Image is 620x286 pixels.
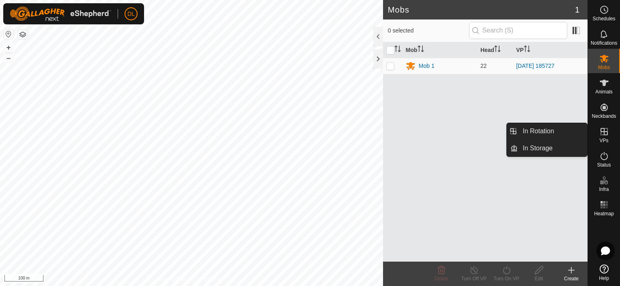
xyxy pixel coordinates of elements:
[599,138,608,143] span: VPs
[127,10,135,18] span: DL
[419,62,435,70] div: Mob 1
[507,140,587,156] li: In Storage
[200,275,224,283] a: Contact Us
[4,29,13,39] button: Reset Map
[598,65,610,70] span: Mobs
[388,5,575,15] h2: Mobs
[477,42,513,58] th: Head
[575,4,579,16] span: 1
[507,123,587,139] li: In Rotation
[159,275,190,283] a: Privacy Policy
[599,187,609,192] span: Infra
[592,16,615,21] span: Schedules
[513,42,588,58] th: VP
[458,275,490,282] div: Turn Off VP
[18,30,28,39] button: Map Layers
[518,123,587,139] a: In Rotation
[435,276,449,282] span: Delete
[469,22,567,39] input: Search (S)
[599,276,609,281] span: Help
[490,275,523,282] div: Turn On VP
[523,275,555,282] div: Edit
[388,26,469,35] span: 0 selected
[403,42,477,58] th: Mob
[594,211,614,216] span: Heatmap
[480,63,487,69] span: 22
[588,261,620,284] a: Help
[524,47,530,53] p-sorticon: Activate to sort
[516,63,555,69] a: [DATE] 185727
[597,162,611,167] span: Status
[518,140,587,156] a: In Storage
[555,275,588,282] div: Create
[494,47,501,53] p-sorticon: Activate to sort
[523,126,554,136] span: In Rotation
[591,41,617,45] span: Notifications
[595,89,613,94] span: Animals
[592,114,616,119] span: Neckbands
[523,143,553,153] span: In Storage
[4,53,13,63] button: –
[10,6,111,21] img: Gallagher Logo
[394,47,401,53] p-sorticon: Activate to sort
[4,43,13,52] button: +
[418,47,424,53] p-sorticon: Activate to sort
